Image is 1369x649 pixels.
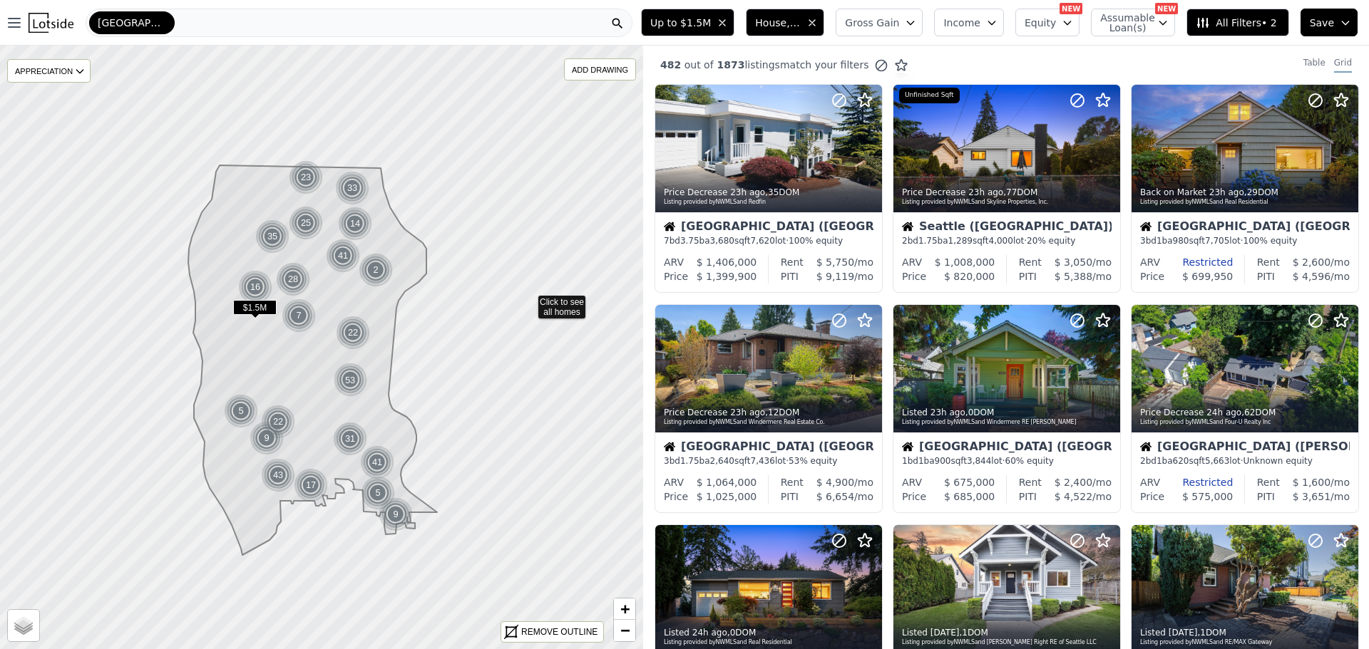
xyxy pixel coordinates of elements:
div: /mo [1037,269,1112,284]
span: 620 [1173,456,1189,466]
div: PITI [781,489,799,504]
img: g1.png [289,206,324,240]
span: $ 1,064,000 [697,477,757,488]
time: 2025-08-13 16:09 [1206,407,1241,417]
img: g1.png [326,239,361,273]
div: /mo [804,475,873,489]
img: g1.png [289,160,324,194]
button: Up to $1.5M [641,9,734,36]
div: /mo [799,269,873,284]
a: Listed 23h ago,0DOMListing provided byNWMLSand Windermere RE [PERSON_NAME]House[GEOGRAPHIC_DATA] ... [893,304,1119,513]
time: 2025-08-13 14:35 [1169,628,1198,638]
div: 25 [289,206,323,240]
div: Listing provided by NWMLS and Four-U Realty Inc [1140,418,1351,427]
div: 3 bd 1.75 ba sqft lot · 53% equity [664,455,873,467]
div: 28 [276,262,310,296]
span: $ 575,000 [1182,491,1233,502]
span: $1.5M [233,300,277,315]
div: 35 [255,219,289,254]
img: House [1140,221,1152,232]
div: Rent [1019,475,1042,489]
div: Listing provided by NWMLS and [PERSON_NAME] Right RE of Seattle LLC [902,638,1113,647]
div: Rent [781,255,804,269]
img: g1.png [333,422,368,456]
div: 33 [335,171,369,205]
div: NEW [1060,3,1082,14]
div: /mo [1280,475,1350,489]
span: + [620,600,630,618]
span: 980 [1173,236,1189,246]
div: 5 [224,394,258,428]
div: ARV [902,475,922,489]
a: Price Decrease 23h ago,77DOMListing provided byNWMLSand Skyline Properties, Inc.Unfinished SqftHo... [893,84,1119,293]
button: Income [934,9,1004,36]
div: PITI [1019,269,1037,284]
button: Equity [1015,9,1080,36]
div: $1.5M [233,300,277,321]
div: Price [664,269,688,284]
div: PITI [781,269,799,284]
span: $ 3,050 [1055,256,1092,268]
span: $ 2,600 [1293,256,1330,268]
a: Zoom in [614,598,635,620]
div: Listed , 1 DOM [1140,627,1351,638]
div: [GEOGRAPHIC_DATA] ([GEOGRAPHIC_DATA]) [664,221,873,235]
span: 5,663 [1205,456,1229,466]
span: 900 [935,456,951,466]
span: $ 4,522 [1055,491,1092,502]
span: $ 3,651 [1293,491,1330,502]
div: Listing provided by NWMLS and Real Residential [664,638,875,647]
div: 5 [361,476,395,510]
div: 2 bd 1.75 ba sqft lot · 20% equity [902,235,1112,246]
img: House [1140,441,1152,452]
div: 7 [282,298,316,333]
div: 17 [294,468,328,502]
div: /mo [804,255,873,269]
div: 3 bd 1 ba sqft lot · 100% equity [1140,235,1350,246]
span: $ 9,119 [816,271,854,282]
a: Zoom out [614,620,635,641]
div: 9 [250,421,284,455]
span: 3,680 [710,236,734,246]
div: ARV [1140,475,1160,489]
div: Rent [1019,255,1042,269]
time: 2025-08-13 16:27 [930,407,965,417]
div: 22 [261,405,295,439]
div: Price Decrease , 77 DOM [902,187,1113,198]
div: PITI [1019,489,1037,504]
span: Income [943,16,980,30]
div: Grid [1334,57,1352,73]
div: ADD DRAWING [565,59,635,80]
time: 2025-08-13 15:09 [930,628,960,638]
img: g1.png [361,476,396,510]
div: /mo [799,489,873,504]
img: g1.png [261,458,296,492]
div: Listing provided by NWMLS and Redfin [664,198,875,207]
div: PITI [1257,489,1275,504]
img: g1.png [224,394,259,428]
div: Rent [781,475,804,489]
div: /mo [1042,475,1112,489]
div: 41 [326,239,360,273]
span: match your filters [780,58,869,72]
div: Price [902,269,926,284]
div: 43 [261,458,295,492]
div: APPRECIATION [7,59,91,83]
div: Back on Market , 29 DOM [1140,187,1351,198]
div: Rent [1257,255,1280,269]
span: House, Multifamily [755,16,801,30]
span: $ 5,750 [816,256,854,268]
span: [GEOGRAPHIC_DATA] [98,16,166,30]
span: Equity [1025,16,1056,30]
span: $ 1,406,000 [697,256,757,268]
span: Save [1310,16,1334,30]
button: Save [1301,9,1358,36]
div: 53 [332,362,369,398]
div: 7 bd 3.75 ba sqft lot · 100% equity [664,235,873,246]
a: Price Decrease 23h ago,35DOMListing provided byNWMLSand RedfinHouse[GEOGRAPHIC_DATA] ([GEOGRAPHIC... [655,84,881,293]
span: 1,289 [948,236,973,246]
span: Up to $1.5M [650,16,711,30]
div: [GEOGRAPHIC_DATA] ([PERSON_NAME][GEOGRAPHIC_DATA]) [1140,441,1350,455]
img: g1.png [294,468,329,502]
div: ARV [902,255,922,269]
